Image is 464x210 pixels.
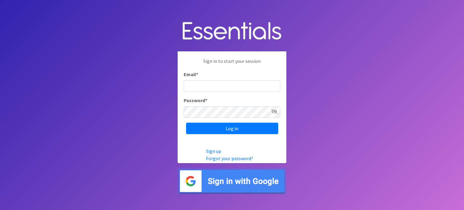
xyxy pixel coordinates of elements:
[184,97,207,104] label: Password
[186,123,278,134] input: Log in
[178,16,286,47] img: Human Essentials
[205,97,207,103] abbr: required
[206,155,253,161] a: Forgot your password?
[196,71,198,77] abbr: required
[184,57,280,71] p: Sign in to start your session
[184,71,198,78] label: Email
[178,168,286,194] img: Sign in with Google
[206,148,221,154] a: Sign up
